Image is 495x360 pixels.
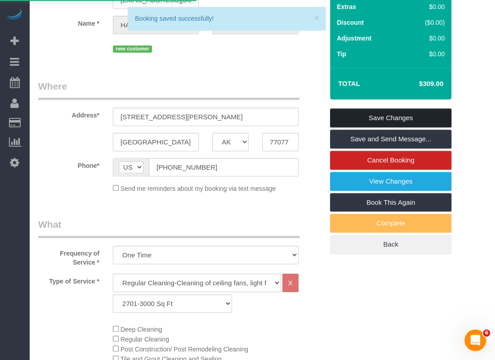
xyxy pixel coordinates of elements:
[135,14,318,23] div: Booking saved successfully!
[31,274,106,286] label: Type of Service *
[31,158,106,170] label: Phone*
[120,346,248,353] span: Post Construction/ Post Remodeling Cleaning
[403,2,445,11] div: $0.00
[464,329,486,351] iframe: Intercom live chat
[38,218,299,238] legend: What
[120,185,276,192] span: Send me reminders about my booking via text message
[330,172,451,191] a: View Changes
[392,80,443,88] h4: $309.00
[337,49,346,58] label: Tip
[314,13,319,22] button: ×
[337,2,356,11] label: Extras
[262,133,299,151] input: Zip Code*
[337,18,364,27] label: Discount
[330,108,451,127] a: Save Changes
[120,326,162,333] span: Deep Cleaning
[31,16,106,28] label: Name *
[330,151,451,170] a: Cancel Booking
[149,158,299,176] input: Phone*
[330,130,451,148] a: Save and Send Message...
[337,34,371,43] label: Adjustment
[113,45,152,53] span: new customer
[330,193,451,212] a: Book This Again
[113,16,199,34] input: First Name*
[330,235,451,254] a: Back
[5,9,23,22] img: Automaid Logo
[113,133,199,151] input: City*
[338,80,360,87] strong: Total
[403,34,445,43] div: $0.00
[31,246,106,267] label: Frequency of Service *
[31,108,106,120] label: Address*
[403,18,445,27] div: ($0.00)
[403,49,445,58] div: $0.00
[120,336,169,343] span: Regular Cleaning
[483,329,490,337] span: 6
[38,80,299,100] legend: Where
